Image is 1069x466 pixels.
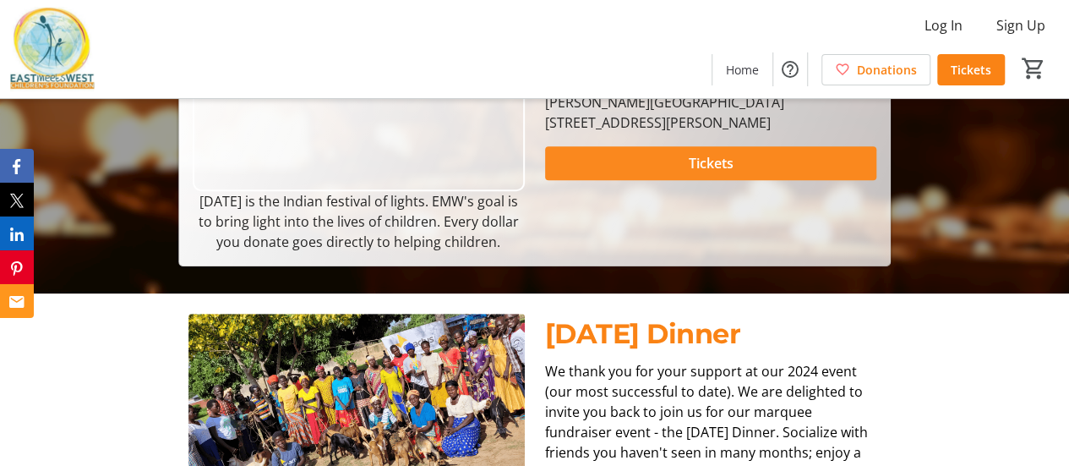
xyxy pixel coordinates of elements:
[857,61,917,79] span: Donations
[924,15,963,36] span: Log In
[911,12,976,39] button: Log In
[996,15,1045,36] span: Sign Up
[545,92,784,112] div: [PERSON_NAME][GEOGRAPHIC_DATA]
[688,153,733,173] span: Tickets
[937,54,1005,85] a: Tickets
[545,112,784,133] div: [STREET_ADDRESS][PERSON_NAME]
[726,61,759,79] span: Home
[821,54,930,85] a: Donations
[712,54,772,85] a: Home
[545,146,877,180] button: Tickets
[193,191,525,252] p: [DATE] is the Indian festival of lights. EMW's goal is to bring light into the lives of children....
[951,61,991,79] span: Tickets
[1018,53,1049,84] button: Cart
[10,7,95,91] img: East Meets West Children's Foundation's Logo
[983,12,1059,39] button: Sign Up
[545,314,881,354] p: [DATE] Dinner
[773,52,807,86] button: Help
